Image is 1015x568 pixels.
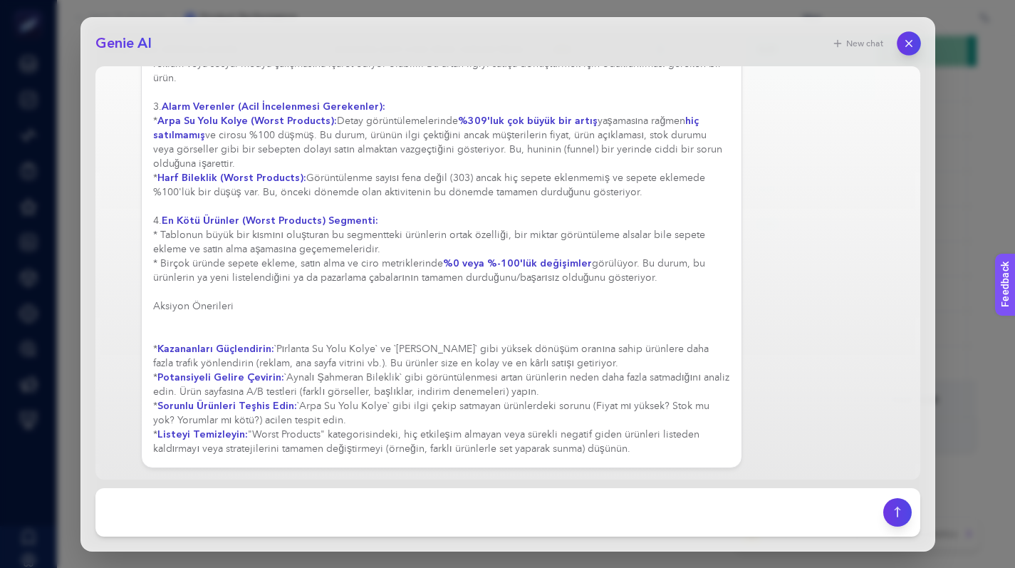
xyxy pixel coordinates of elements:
[458,114,598,128] strong: %309'luk çok büyük bir artış
[157,114,337,128] strong: Arpa Su Yolu Kolye (Worst Products):
[157,399,297,413] strong: Sorunlu Ürünleri Teşhis Edin:
[153,114,699,142] strong: hiç satılmamış
[823,33,892,53] button: New chat
[443,257,592,270] strong: %0 veya %-100'lük değişimler
[9,4,54,16] span: Feedback
[157,171,306,185] strong: Harf Bileklik (Worst Products):
[157,342,274,356] strong: Kazananları Güçlendirin:
[153,299,731,314] h3: Aksiyon Önerileri
[162,100,385,113] strong: Alarm Verenler (Acil İncelenmesi Gerekenler):
[95,33,152,53] h2: Genie AI
[157,371,284,384] strong: Potansiyeli Gelire Çevirin:
[157,428,248,441] strong: Listeyi Temizleyin:
[162,214,378,227] strong: En Kötü Ürünler (Worst Products) Segmenti:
